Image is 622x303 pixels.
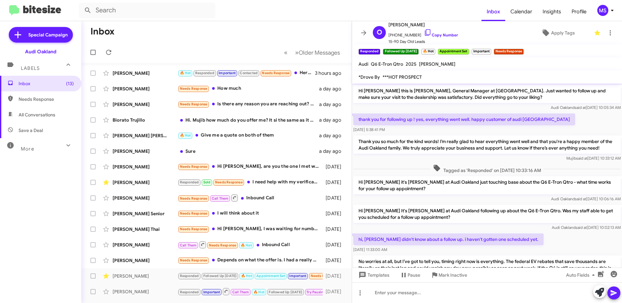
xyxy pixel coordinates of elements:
[323,195,346,201] div: [DATE]
[113,257,178,264] div: [PERSON_NAME]
[178,272,323,280] div: i put a lot down with my q4
[19,80,74,87] span: Inbox
[113,164,178,170] div: [PERSON_NAME]
[180,258,208,262] span: Needs Response
[9,27,73,43] a: Special Campaign
[180,227,208,231] span: Needs Response
[353,136,621,154] p: Thank you so much for the kind words! I’m really glad to hear everything went well and that you'r...
[240,71,258,75] span: Contacted
[180,102,208,106] span: Needs Response
[203,180,211,184] span: Sold
[289,274,306,278] span: Important
[178,178,323,186] div: I need help with my verification for My Audi at a dealership. Can I come in on [DATE] and take ca...
[353,113,575,125] p: thank you for following up ! yes, everything went well. happy customer of audi [GEOGRAPHIC_DATA]
[79,3,215,18] input: Search
[525,27,591,39] button: Apply Tags
[113,101,178,108] div: [PERSON_NAME]
[576,156,588,161] span: said at
[353,256,621,280] p: No worries at all, but I’ve got to tell you, timing right now is everything. The federal EV rebat...
[178,69,315,77] div: Here is what I want 1. A green Audi hybrid Or 2. A Audi hybrid with a place for me to rest my pho...
[180,165,208,169] span: Needs Response
[395,269,426,281] button: Pause
[113,273,178,279] div: [PERSON_NAME]
[180,196,208,201] span: Needs Response
[280,46,291,59] button: Previous
[178,85,319,92] div: How much
[295,48,299,57] span: »
[353,176,621,194] p: Hi [PERSON_NAME] it's [PERSON_NAME] at Audi Oakland just touching base about the Q6 E-Tron Qtro -...
[306,290,325,294] span: Try Pausing
[113,86,178,92] div: [PERSON_NAME]
[113,210,178,217] div: [PERSON_NAME] Senior
[383,49,418,55] small: Followed Up [DATE]
[113,288,178,295] div: [PERSON_NAME]
[178,100,319,108] div: Is there any reason you are reaching out? What is the offer?
[19,96,74,102] span: Needs Response
[319,101,346,108] div: a day ago
[319,86,346,92] div: a day ago
[408,269,420,281] span: Pause
[358,61,368,67] span: Audi
[203,290,220,294] span: Important
[280,46,344,59] nav: Page navigation example
[113,117,178,123] div: Biorato Trujillo
[481,2,505,21] a: Inbox
[323,226,346,232] div: [DATE]
[551,27,575,39] span: Apply Tags
[291,46,344,59] button: Next
[21,146,34,152] span: More
[505,2,537,21] a: Calendar
[353,127,385,132] span: [DATE] 5:38:41 PM
[323,257,346,264] div: [DATE]
[371,61,403,67] span: Q6 E-Tron Qtro
[195,71,214,75] span: Responded
[113,70,178,76] div: [PERSON_NAME]
[575,225,587,230] span: said at
[178,163,323,170] div: Hi [PERSON_NAME], are you the one I met with [DATE] with [PERSON_NAME] and [PERSON_NAME]?
[597,5,608,16] div: MS
[319,148,346,154] div: a day ago
[256,274,285,278] span: Appointment Set
[262,71,290,75] span: Needs Response
[537,2,566,21] a: Insights
[269,290,302,294] span: Followed Up [DATE]
[113,179,178,186] div: [PERSON_NAME]
[178,225,323,233] div: Hi [PERSON_NAME], I was waiting for numbers first.
[353,205,621,223] p: Hi [PERSON_NAME] It's [PERSON_NAME] at Audi Oakland following up about the Q6 E-Tron Qtro. Was my...
[113,195,178,201] div: [PERSON_NAME]
[113,132,178,139] div: [PERSON_NAME] [PERSON_NAME]
[438,49,469,55] small: Appointment Set
[180,180,199,184] span: Responded
[203,274,237,278] span: Followed Up [DATE]
[178,241,323,249] div: Inbound Call
[388,29,458,38] span: [PHONE_NUMBER]
[358,49,380,55] small: Responded
[323,210,346,217] div: [DATE]
[219,71,236,75] span: Important
[592,5,615,16] button: MS
[353,247,387,252] span: [DATE] 11:33:00 AM
[566,2,592,21] span: Profile
[358,74,380,80] span: *Drove By
[388,21,458,29] span: [PERSON_NAME]
[494,49,524,55] small: Needs Response
[323,288,346,295] div: [DATE]
[180,86,208,91] span: Needs Response
[561,269,602,281] button: Auto Fields
[215,180,243,184] span: Needs Response
[299,49,340,56] span: Older Messages
[426,269,472,281] button: Mark Inactive
[575,196,586,201] span: said at
[323,273,346,279] div: [DATE]
[430,164,544,174] span: Tagged as 'Responded' on [DATE] 10:33:16 AM
[352,269,395,281] button: Templates
[28,32,68,38] span: Special Campaign
[180,290,199,294] span: Responded
[180,274,199,278] span: Responded
[180,133,191,138] span: 🔥 Hot
[19,127,43,134] span: Save a Deal
[575,105,586,110] span: said at
[377,27,382,38] span: O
